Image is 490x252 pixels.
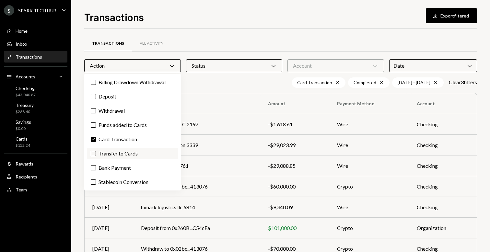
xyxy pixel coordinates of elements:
a: Cards$152.24 [4,134,67,150]
div: Team [16,187,27,192]
button: Card Transaction [91,137,96,142]
div: Recipients [16,174,37,179]
a: Recipients [4,171,67,182]
td: Checking [409,135,477,155]
div: -$1,618.61 [268,120,321,128]
div: Home [16,28,28,34]
div: $152.24 [16,143,30,148]
div: $43,040.87 [16,92,36,98]
a: All Activity [132,35,171,52]
h1: Transactions [84,10,144,23]
div: $0.00 [16,126,31,132]
th: To/From [133,93,260,114]
div: [DATE] - [DATE] [392,77,444,88]
div: SPARK TECH HUB [18,8,56,13]
td: Deposit from 0x260B...C54cEa [133,218,260,238]
button: Exportfiltered [426,8,477,23]
td: Wire [329,135,409,155]
div: Inbox [16,41,27,47]
a: Accounts [4,71,67,82]
div: -$29,023.99 [268,141,321,149]
td: AutoBidMaster LLC 2197 [133,114,260,135]
label: Funds added to Cards [87,119,178,131]
button: Transfer to Cards [91,151,96,156]
td: Wire [329,155,409,176]
div: Status [186,59,283,72]
td: Crypto [329,218,409,238]
button: Stablecoin Conversion [91,179,96,185]
label: Bank Payment [87,162,178,174]
a: Transactions [84,35,132,52]
th: Amount [260,93,329,114]
td: Checking [409,155,477,176]
a: Inbox [4,38,67,50]
div: -$29,088.85 [268,162,321,170]
div: Rewards [16,161,33,166]
div: Card Transaction [292,77,345,88]
th: Payment Method [329,93,409,114]
label: Transfer to Cards [87,148,178,159]
button: Clear3filters [449,79,477,86]
button: Funds added to Cards [91,122,96,128]
a: Transactions [4,51,67,63]
td: Checking [409,114,477,135]
div: Transactions [92,41,124,46]
td: Wire [329,197,409,218]
div: Treasury [16,102,34,108]
div: $101,000.00 [268,224,321,232]
div: Completed [348,77,390,88]
td: Checking [409,176,477,197]
td: Crypto [329,176,409,197]
div: -$9,340.09 [268,203,321,211]
a: Checking$43,040.87 [4,84,67,99]
th: Account [409,93,477,114]
div: -$60,000.00 [268,183,321,190]
div: Account [287,59,384,72]
td: Boacan-Huntington 3339 [133,135,260,155]
button: Billing Drawdown Withdrawal [91,80,96,85]
div: Checking [16,86,36,91]
div: All Activity [140,41,163,46]
div: Accounts [16,74,35,79]
button: Bank Payment [91,165,96,170]
button: Deposit [91,94,96,99]
div: S [4,5,14,16]
label: Deposit [87,91,178,102]
td: Boacan(AMEX) 7761 [133,155,260,176]
a: Rewards [4,158,67,169]
label: Withdrawal [87,105,178,117]
td: Withdraw to 0x02bc...413076 [133,176,260,197]
td: Checking [409,197,477,218]
label: Stablecoin Conversion [87,176,178,188]
button: Withdrawal [91,108,96,113]
div: $268.40 [16,109,34,115]
div: Savings [16,119,31,125]
div: Date [389,59,477,72]
a: Treasury$268.40 [4,100,67,116]
label: Billing Drawdown Withdrawal [87,76,178,88]
div: [DATE] [92,203,125,211]
td: Wire [329,114,409,135]
td: himark logistics llc 6814 [133,197,260,218]
div: Action [84,59,181,72]
a: Team [4,184,67,195]
a: Home [4,25,67,37]
label: Card Transaction [87,133,178,145]
div: Cards [16,136,30,142]
div: Transactions [16,54,42,60]
div: [DATE] [92,224,125,232]
a: Savings$0.00 [4,117,67,133]
td: Organization [409,218,477,238]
